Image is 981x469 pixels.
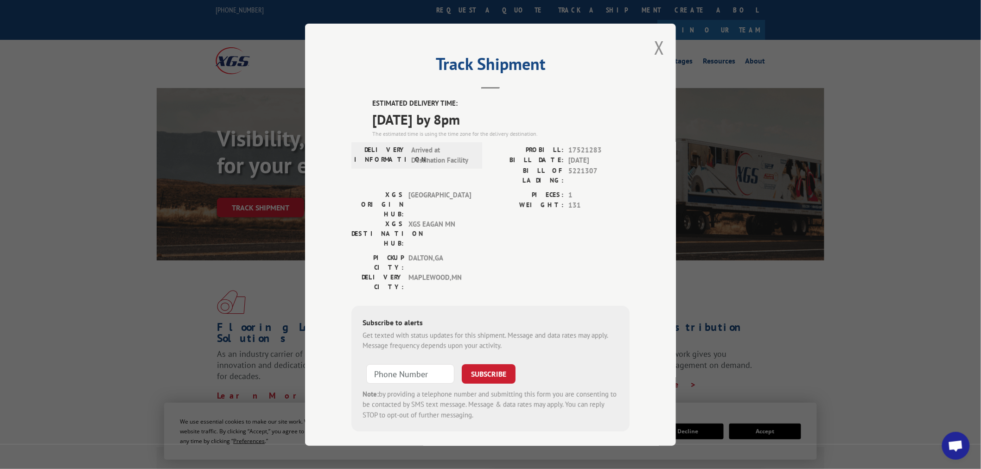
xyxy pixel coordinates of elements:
button: SUBSCRIBE [462,364,516,383]
label: BILL OF LADING: [490,165,564,185]
span: Arrived at Destination Facility [411,145,474,165]
span: 5221307 [568,165,630,185]
div: Subscribe to alerts [363,317,618,330]
label: PICKUP CITY: [351,253,404,272]
label: XGS ORIGIN HUB: [351,190,404,219]
span: [GEOGRAPHIC_DATA] [408,190,471,219]
label: DELIVERY CITY: [351,272,404,292]
div: Get texted with status updates for this shipment. Message and data rates may apply. Message frequ... [363,330,618,351]
span: 131 [568,200,630,211]
label: BILL DATE: [490,155,564,166]
label: DELIVERY INFORMATION: [354,145,407,165]
input: Phone Number [366,364,454,383]
span: 1 [568,190,630,200]
strong: Note: [363,389,379,398]
label: WEIGHT: [490,200,564,211]
label: PROBILL: [490,145,564,155]
div: The estimated time is using the time zone for the delivery destination. [372,129,630,138]
div: by providing a telephone number and submitting this form you are consenting to be contacted by SM... [363,389,618,420]
label: XGS DESTINATION HUB: [351,219,404,248]
span: MAPLEWOOD , MN [408,272,471,292]
span: [DATE] [568,155,630,166]
span: 17521283 [568,145,630,155]
button: Close modal [654,35,664,60]
span: DALTON , GA [408,253,471,272]
label: PIECES: [490,190,564,200]
label: ESTIMATED DELIVERY TIME: [372,98,630,109]
span: XGS EAGAN MN [408,219,471,248]
span: [DATE] by 8pm [372,108,630,129]
h2: Track Shipment [351,57,630,75]
div: Open chat [942,432,970,460]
